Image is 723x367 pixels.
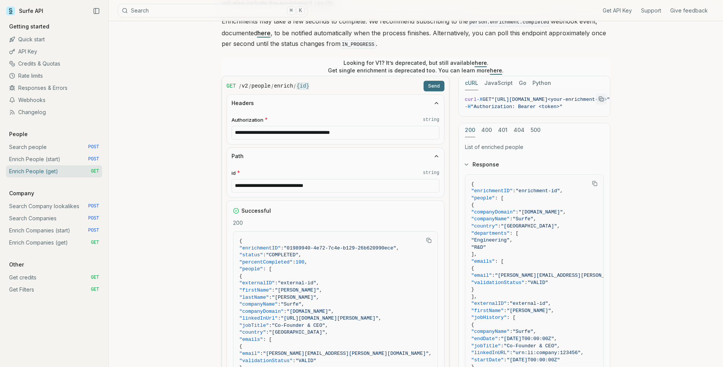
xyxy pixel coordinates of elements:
[6,212,102,224] a: Search Companies POST
[325,329,328,335] span: ,
[281,245,284,251] span: :
[519,76,526,90] button: Go
[484,76,513,90] button: JavaScript
[471,251,477,257] span: ],
[641,7,661,14] a: Support
[6,33,102,45] a: Quick start
[6,141,102,153] a: Search people POST
[423,170,439,176] code: string
[239,343,243,349] span: {
[507,308,551,314] span: "[PERSON_NAME]"
[504,308,507,314] span: :
[6,200,102,212] a: Search Company lookalikes POST
[670,7,708,14] a: Give feedback
[331,309,334,314] span: ,
[272,295,316,300] span: "[PERSON_NAME]"
[507,315,515,320] span: : [
[429,351,432,356] span: ,
[471,294,477,300] span: ],
[91,5,102,17] button: Collapse Sidebar
[118,4,307,17] button: Search⌘K
[531,123,540,137] button: 500
[471,231,510,236] span: "departments"
[471,202,474,208] span: {
[551,308,554,314] span: ,
[284,309,287,314] span: :
[471,329,510,334] span: "companyName"
[471,343,501,349] span: "jobTitle"
[471,350,510,356] span: "linkedInURL"
[239,358,293,364] span: "validationStatus"
[239,329,266,335] span: "country"
[424,81,444,91] button: Send
[481,123,492,137] button: 400
[239,238,243,244] span: {
[88,227,99,234] span: POST
[501,223,557,229] span: "[GEOGRAPHIC_DATA]"
[501,336,554,342] span: "[DATE]T00:00:00Z"
[475,60,487,66] a: here
[6,224,102,237] a: Enrich Companies (start) POST
[239,82,241,90] span: /
[557,343,560,349] span: ,
[232,169,236,177] span: id
[319,287,322,293] span: ,
[271,82,273,90] span: /
[471,209,516,215] span: "companyDomain"
[498,223,501,229] span: :
[471,280,525,285] span: "validationStatus"
[589,178,600,189] button: Copy Text
[260,351,263,356] span: :
[533,216,536,222] span: ,
[6,70,102,82] a: Rate limits
[471,259,495,264] span: "emails"
[459,155,610,174] button: Response
[491,97,610,102] span: "[URL][DOMAIN_NAME]<your-enrichment-id>"
[304,259,307,265] span: ,
[269,329,325,335] span: "[GEOGRAPHIC_DATA]"
[284,245,396,251] span: "01989940-4e72-7c4e-b129-26b620990ece"
[88,144,99,150] span: POST
[263,266,272,272] span: : [
[518,209,563,215] span: "[DOMAIN_NAME]"
[239,280,275,286] span: "externalID"
[296,358,317,364] span: "VALID"
[269,295,272,300] span: :
[6,106,102,118] a: Changelog
[471,188,513,194] span: "enrichmentID"
[510,231,518,236] span: : [
[516,209,519,215] span: :
[263,337,272,342] span: : [
[423,117,439,123] code: string
[293,259,296,265] span: :
[465,97,477,102] span: curl
[471,245,486,250] span: "R&D"
[239,245,281,251] span: "enrichmentID"
[91,240,99,246] span: GET
[532,76,551,90] button: Python
[325,323,328,328] span: ,
[275,280,278,286] span: :
[232,116,263,124] span: Authorization
[275,287,319,293] span: "[PERSON_NAME]"
[423,235,435,246] button: Copy Text
[296,82,309,90] code: {id}
[471,308,504,314] span: "firstName"
[471,265,474,271] span: {
[548,301,551,306] span: ,
[242,82,248,90] code: v2
[239,266,263,272] span: "people"
[263,252,266,258] span: :
[471,216,510,222] span: "companyName"
[477,97,483,102] span: -X
[274,82,293,90] code: enrich
[316,295,319,300] span: ,
[239,323,269,328] span: "jobTitle"
[471,181,474,187] span: {
[6,94,102,106] a: Webhooks
[6,58,102,70] a: Credits & Quotas
[239,351,260,356] span: "email"
[296,6,305,15] kbd: K
[293,358,296,364] span: :
[513,188,516,194] span: :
